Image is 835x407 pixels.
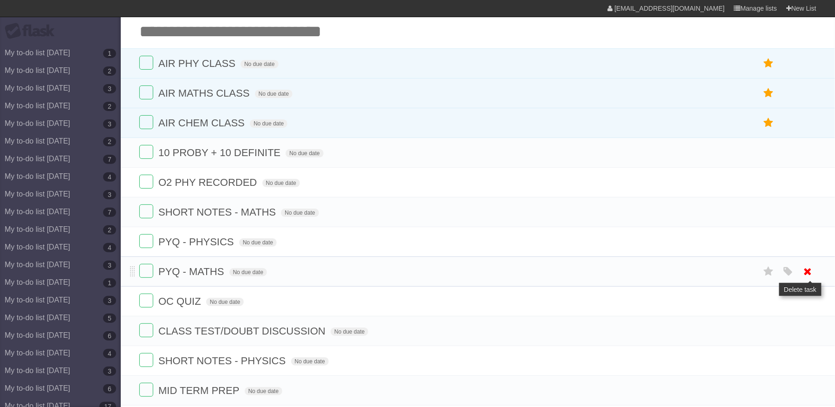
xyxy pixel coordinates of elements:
b: 3 [103,84,116,93]
span: CLASS TEST/DOUBT DISCUSSION [158,325,328,337]
span: No due date [291,357,329,366]
label: Done [139,294,153,308]
span: No due date [255,90,293,98]
label: Star task [760,85,777,101]
span: AIR PHY CLASS [158,58,238,69]
label: Star task [760,56,777,71]
span: No due date [262,179,300,187]
b: 5 [103,314,116,323]
span: No due date [281,209,319,217]
label: Done [139,175,153,189]
label: Done [139,204,153,218]
b: 4 [103,243,116,252]
span: AIR MATHS CLASS [158,87,252,99]
span: No due date [245,387,282,395]
label: Done [139,85,153,99]
div: Flask [5,23,60,39]
b: 3 [103,296,116,305]
b: 7 [103,208,116,217]
span: OC QUIZ [158,295,203,307]
label: Done [139,56,153,70]
span: No due date [331,328,368,336]
b: 6 [103,384,116,394]
b: 2 [103,225,116,235]
span: No due date [286,149,323,158]
span: SHORT NOTES - MATHS [158,206,278,218]
b: 3 [103,261,116,270]
label: Star task [760,115,777,131]
b: 4 [103,172,116,182]
b: 4 [103,349,116,358]
label: Done [139,353,153,367]
span: AIR CHEM CLASS [158,117,247,129]
span: MID TERM PREP [158,385,241,396]
label: Done [139,383,153,397]
span: No due date [206,298,244,306]
b: 6 [103,331,116,341]
span: No due date [241,60,278,68]
b: 1 [103,49,116,58]
span: No due date [229,268,267,276]
span: No due date [250,119,287,128]
span: No due date [239,238,277,247]
span: PYQ - MATHS [158,266,226,277]
label: Done [139,323,153,337]
b: 3 [103,367,116,376]
label: Done [139,234,153,248]
span: SHORT NOTES - PHYSICS [158,355,288,367]
span: O2 PHY RECORDED [158,177,259,188]
span: PYQ - PHYSICS [158,236,236,248]
b: 1 [103,278,116,288]
label: Done [139,145,153,159]
b: 7 [103,155,116,164]
span: 10 PROBY + 10 DEFINITE [158,147,283,158]
label: Star task [760,264,777,279]
label: Done [139,264,153,278]
b: 2 [103,137,116,146]
label: Done [139,115,153,129]
b: 3 [103,190,116,199]
b: 2 [103,102,116,111]
b: 2 [103,66,116,76]
b: 3 [103,119,116,129]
